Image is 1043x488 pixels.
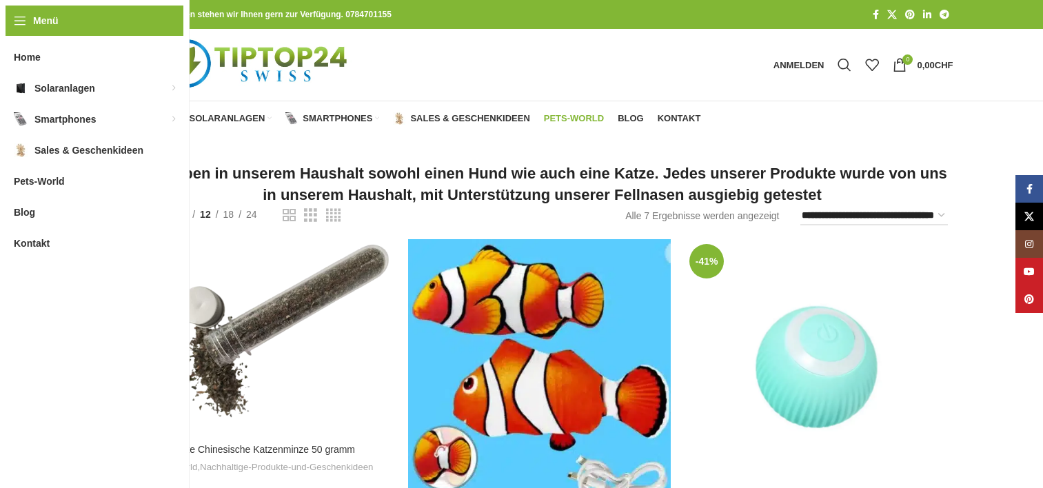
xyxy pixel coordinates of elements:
div: , [139,461,387,474]
span: Solaranlagen [34,76,95,101]
span: Home [14,45,41,70]
a: Nachhaltige-Produkte-und-Geschenkideen [200,461,373,474]
p: Alle 7 Ergebnisse werden angezeigt [625,208,779,223]
bdi: 0,00 [917,60,953,70]
a: LinkedIn Social Link [919,6,935,24]
a: Rasteransicht 4 [326,207,341,224]
a: Smartphones [285,105,379,132]
h3: Wir haben in unserem Haushalt sowohl einen Hund wie auch eine Katze. Jedes unserer Produkte wurde... [132,163,953,206]
a: Pets-World [544,105,604,132]
select: Shop-Reihenfolge [800,206,948,226]
a: Facebook Social Link [869,6,883,24]
span: Smartphones [34,107,96,132]
a: Instagram Social Link [1015,230,1043,258]
a: Solaranlagen [172,105,272,132]
img: Sales & Geschenkideen [393,112,405,125]
a: 24 [241,207,262,222]
span: Sales & Geschenkideen [34,138,143,163]
img: Smartphones [14,112,28,126]
div: Meine Wunschliste [858,51,886,79]
a: Kontakt [658,105,701,132]
a: Blog [618,105,644,132]
span: Kontakt [658,113,701,124]
span: Anmelden [773,61,824,70]
img: Sales & Geschenkideen [14,143,28,157]
a: Telegram Social Link [935,6,953,24]
a: Rasteransicht 2 [283,207,296,224]
img: Solaranlagen [14,81,28,95]
span: CHF [935,60,953,70]
a: Pinterest Social Link [1015,285,1043,313]
span: Smartphones [303,113,372,124]
a: 12 [195,207,216,222]
a: YouTube Social Link [1015,258,1043,285]
a: X Social Link [883,6,901,24]
a: Echte Chinesische Katzenminze 50 gramm [170,444,355,455]
span: 0 [902,54,913,65]
span: 24 [246,209,257,220]
span: Solaranlagen [190,113,265,124]
a: Echte Chinesische Katzenminze 50 gramm [132,239,394,436]
a: 18 [219,207,239,222]
span: -41% [689,244,724,278]
a: Suche [831,51,858,79]
div: Hauptnavigation [125,105,708,132]
span: Kontakt [14,231,50,256]
a: X Social Link [1015,203,1043,230]
a: 0 0,00CHF [886,51,960,79]
span: Sales & Geschenkideen [410,113,529,124]
span: 12 [200,209,211,220]
span: Menü [33,13,59,28]
a: Pinterest Social Link [901,6,919,24]
span: Pets-World [14,169,65,194]
a: Facebook Social Link [1015,175,1043,203]
a: Logo der Website [132,59,382,70]
a: Sales & Geschenkideen [393,105,529,132]
strong: Bei allen Fragen stehen wir Ihnen gern zur Verfügung. 0784701155 [132,10,392,19]
img: Smartphones [285,112,298,125]
a: Anmelden [767,51,831,79]
span: Pets-World [544,113,604,124]
a: Rasteransicht 3 [304,207,317,224]
span: Blog [618,113,644,124]
span: Blog [14,200,35,225]
span: 18 [223,209,234,220]
img: Tiptop24 Nachhaltige & Faire Produkte [132,29,382,101]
